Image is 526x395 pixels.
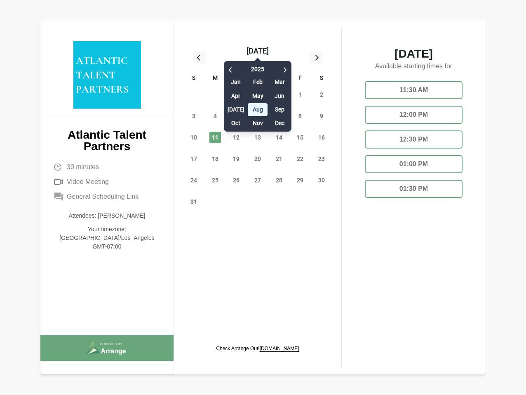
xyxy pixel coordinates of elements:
[294,153,306,165] span: Friday, August 22, 2025
[316,174,327,186] span: Saturday, August 30, 2025
[67,162,99,172] span: 30 minutes
[260,346,299,351] a: [DOMAIN_NAME]
[54,225,160,251] p: Your timezone: [GEOGRAPHIC_DATA]/Los_Angeles GMT-07:00
[54,129,160,152] p: Atlantic Talent Partners
[365,130,463,149] div: 12:30 PM
[294,89,306,100] span: Friday, August 1, 2025
[365,81,463,99] div: 11:30 AM
[311,73,332,84] div: S
[273,174,285,186] span: Thursday, August 28, 2025
[316,89,327,100] span: Saturday, August 2, 2025
[230,132,242,143] span: Tuesday, August 12, 2025
[204,73,226,84] div: M
[67,177,109,187] span: Video Meeting
[188,196,200,207] span: Sunday, August 31, 2025
[230,153,242,165] span: Tuesday, August 19, 2025
[252,132,263,143] span: Wednesday, August 13, 2025
[294,174,306,186] span: Friday, August 29, 2025
[365,155,463,173] div: 01:00 PM
[290,73,311,84] div: F
[54,211,160,220] p: Attendees: [PERSON_NAME]
[209,110,221,122] span: Monday, August 4, 2025
[209,174,221,186] span: Monday, August 25, 2025
[316,132,327,143] span: Saturday, August 16, 2025
[358,60,469,74] p: Available starting times for
[273,132,285,143] span: Thursday, August 14, 2025
[188,153,200,165] span: Sunday, August 17, 2025
[273,153,285,165] span: Thursday, August 21, 2025
[316,153,327,165] span: Saturday, August 23, 2025
[216,345,299,352] p: Check Arrange Out!
[188,174,200,186] span: Sunday, August 24, 2025
[316,110,327,122] span: Saturday, August 9, 2025
[230,174,242,186] span: Tuesday, August 26, 2025
[188,132,200,143] span: Sunday, August 10, 2025
[294,132,306,143] span: Friday, August 15, 2025
[67,192,139,202] span: General Scheduling Link
[183,73,204,84] div: S
[294,110,306,122] span: Friday, August 8, 2025
[252,153,263,165] span: Wednesday, August 20, 2025
[252,174,263,186] span: Wednesday, August 27, 2025
[209,153,221,165] span: Monday, August 18, 2025
[365,106,463,124] div: 12:00 PM
[365,180,463,198] div: 01:30 PM
[209,132,221,143] span: Monday, August 11, 2025
[247,45,269,57] div: [DATE]
[358,48,469,60] span: [DATE]
[188,110,200,122] span: Sunday, August 3, 2025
